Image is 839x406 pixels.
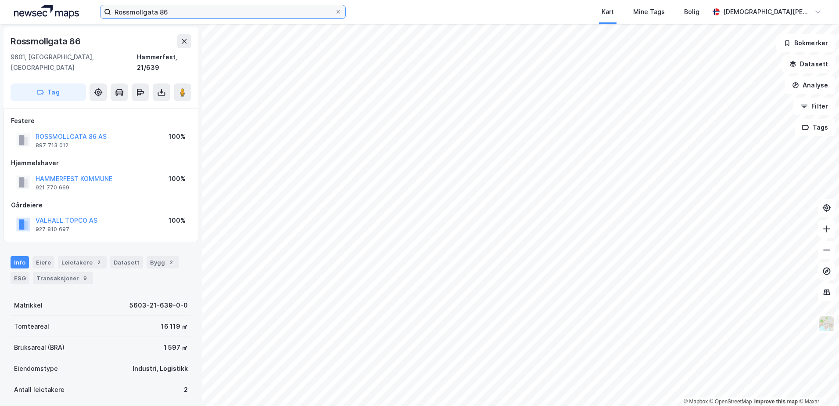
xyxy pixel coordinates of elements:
[14,363,58,374] div: Eiendomstype
[110,256,143,268] div: Datasett
[11,272,29,284] div: ESG
[795,364,839,406] div: Kontrollprogram for chat
[32,256,54,268] div: Eiere
[129,300,188,311] div: 5603-21-639-0-0
[36,226,69,233] div: 927 810 697
[36,184,69,191] div: 921 770 669
[11,83,86,101] button: Tag
[147,256,179,268] div: Bygg
[169,174,186,184] div: 100%
[14,342,65,353] div: Bruksareal (BRA)
[94,258,103,267] div: 2
[11,116,191,126] div: Festere
[754,399,798,405] a: Improve this map
[14,300,43,311] div: Matrikkel
[602,7,614,17] div: Kart
[164,342,188,353] div: 1 597 ㎡
[14,384,65,395] div: Antall leietakere
[167,258,176,267] div: 2
[111,5,335,18] input: Søk på adresse, matrikkel, gårdeiere, leietakere eller personer
[169,131,186,142] div: 100%
[633,7,665,17] div: Mine Tags
[169,215,186,226] div: 100%
[795,119,835,136] button: Tags
[58,256,107,268] div: Leietakere
[11,34,82,48] div: Rossmollgata 86
[184,384,188,395] div: 2
[161,321,188,332] div: 16 119 ㎡
[684,399,708,405] a: Mapbox
[11,52,137,73] div: 9601, [GEOGRAPHIC_DATA], [GEOGRAPHIC_DATA]
[81,274,90,283] div: 9
[684,7,699,17] div: Bolig
[818,315,835,332] img: Z
[785,76,835,94] button: Analyse
[133,363,188,374] div: Industri, Logistikk
[795,364,839,406] iframe: Chat Widget
[710,399,752,405] a: OpenStreetMap
[14,321,49,332] div: Tomteareal
[793,98,835,115] button: Filter
[33,272,93,284] div: Transaksjoner
[11,200,191,210] div: Gårdeiere
[776,34,835,52] button: Bokmerker
[782,55,835,73] button: Datasett
[14,5,79,18] img: logo.a4113a55bc3d86da70a041830d287a7e.svg
[137,52,191,73] div: Hammerfest, 21/639
[11,256,29,268] div: Info
[11,158,191,168] div: Hjemmelshaver
[36,142,68,149] div: 897 713 012
[723,7,811,17] div: [DEMOGRAPHIC_DATA][PERSON_NAME]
